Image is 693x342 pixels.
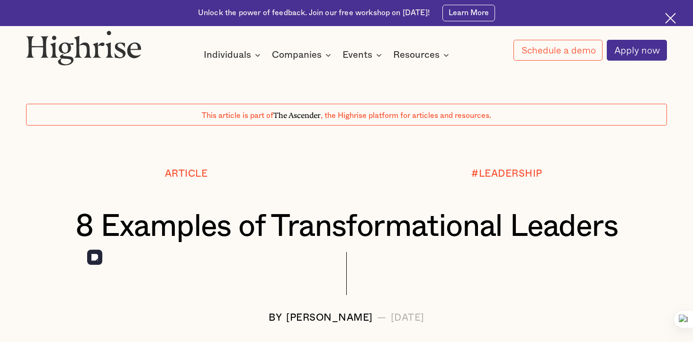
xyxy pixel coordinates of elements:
div: Individuals [204,49,251,61]
h1: 8 Examples of Transformational Leaders [53,210,640,244]
span: The Ascender [273,109,321,118]
div: [PERSON_NAME] [286,313,373,324]
div: Resources [393,49,440,61]
div: Resources [393,49,452,61]
a: Apply now [607,40,667,61]
a: Learn More [442,5,495,21]
div: Events [342,49,385,61]
div: Events [342,49,372,61]
div: Individuals [204,49,263,61]
img: Highrise logo [26,30,142,65]
div: Unlock the power of feedback. Join our free workshop on [DATE]! [198,8,430,18]
div: Article [165,169,208,180]
div: — [377,313,387,324]
div: Companies [272,49,322,61]
div: #LEADERSHIP [471,169,542,180]
a: Schedule a demo [513,40,603,61]
span: This article is part of [202,112,273,119]
span: , the Highrise platform for articles and resources. [321,112,491,119]
img: Cross icon [665,13,676,24]
div: [DATE] [391,313,424,324]
div: BY [269,313,282,324]
div: Companies [272,49,334,61]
